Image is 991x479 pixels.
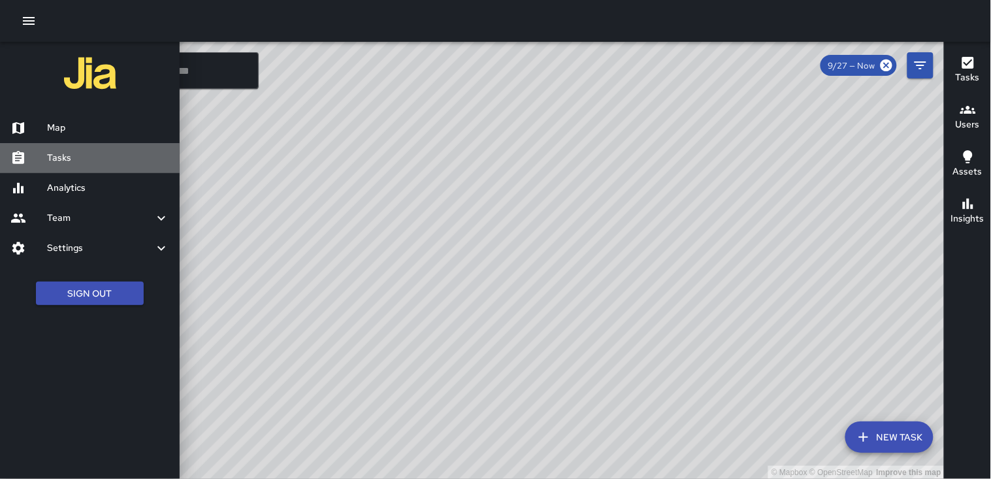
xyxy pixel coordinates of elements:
[36,282,144,306] button: Sign Out
[64,47,116,99] img: jia-logo
[956,118,980,132] h6: Users
[47,151,169,165] h6: Tasks
[47,241,154,256] h6: Settings
[47,121,169,135] h6: Map
[956,71,980,85] h6: Tasks
[47,181,169,195] h6: Analytics
[953,165,983,179] h6: Assets
[47,211,154,225] h6: Team
[951,212,984,226] h6: Insights
[845,421,934,453] button: New Task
